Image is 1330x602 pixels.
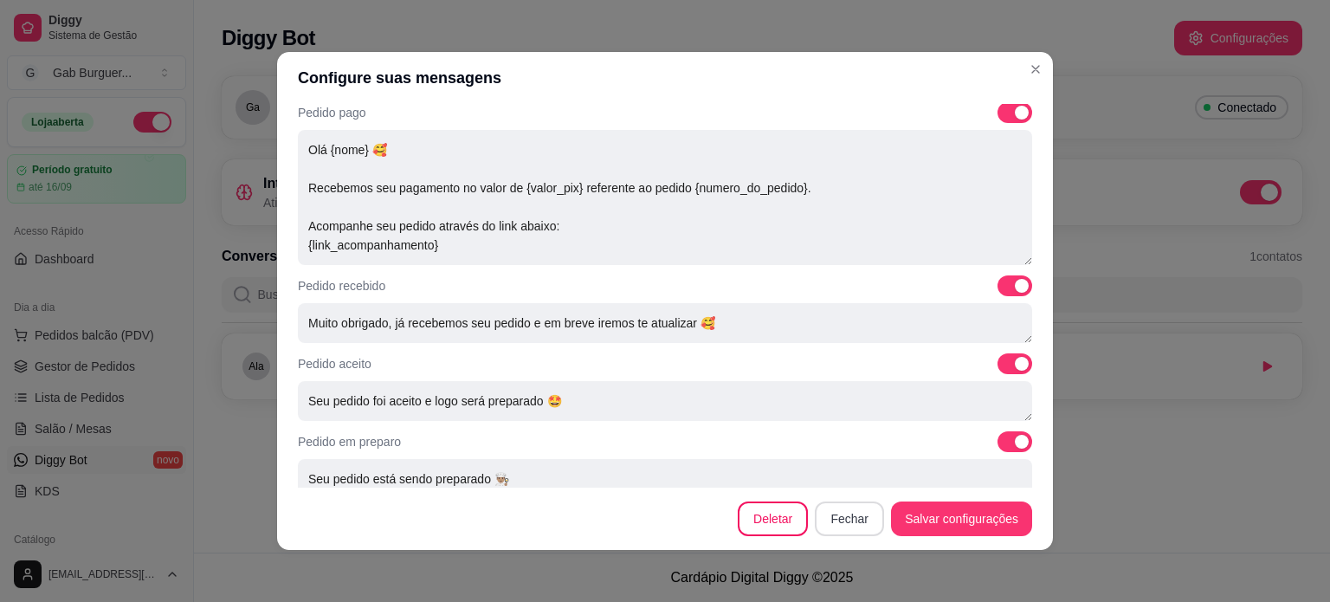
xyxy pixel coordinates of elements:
textarea: Seu pedido foi aceito e logo será preparado 🤩 [298,381,1032,421]
p: Pedido em preparo [298,433,401,450]
header: Configure suas mensagens [277,52,1053,104]
p: Pedido aceito [298,355,371,372]
textarea: Olá {nome} 🥰 Recebemos seu pagamento no valor de {valor_pix} referente ao pedido {numero_do_pedid... [298,130,1032,265]
p: Pedido pago [298,104,366,121]
textarea: Muito obrigado, já recebemos seu pedido e em breve iremos te atualizar 🥰 [298,303,1032,343]
button: Salvar configurações [891,502,1032,536]
button: Deletar [738,502,808,536]
button: Close [1022,55,1049,83]
button: Fechar [815,502,884,536]
p: Pedido recebido [298,277,385,295]
textarea: Seu pedido está sendo preparado 👨🏽‍🍳 [298,459,1032,499]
